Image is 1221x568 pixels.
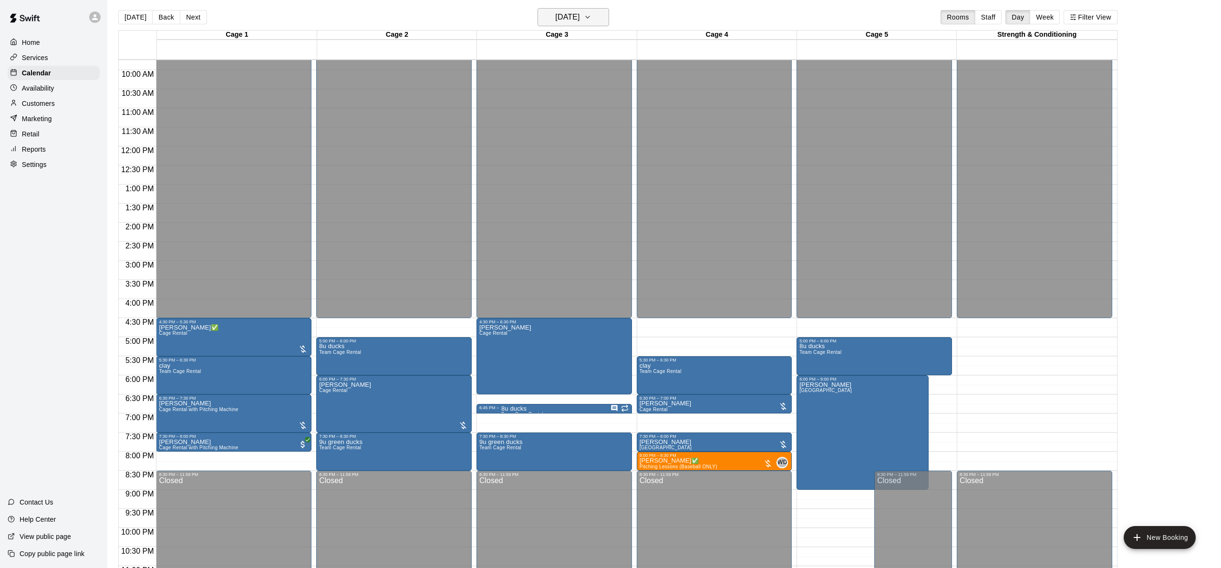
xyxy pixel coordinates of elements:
span: 10:00 PM [119,528,156,536]
span: 4:30 PM [123,318,156,326]
span: Cage Rental [159,330,187,336]
span: 12:00 PM [119,146,156,155]
p: Help Center [20,515,56,524]
h6: [DATE] [555,10,579,24]
div: 7:30 PM – 8:00 PM [159,434,309,439]
div: 8:00 PM – 8:30 PM [640,453,789,458]
span: 9:00 PM [123,490,156,498]
span: Team Cage Rental [640,369,682,374]
p: Customers [22,99,55,108]
span: Cage Rental [479,330,507,336]
span: 2:00 PM [123,223,156,231]
div: 8:30 PM – 11:59 PM [159,472,309,477]
span: 3:00 PM [123,261,156,269]
a: Calendar [8,66,100,80]
span: 6:00 PM [123,375,156,383]
div: 8:30 PM – 11:59 PM [960,472,1109,477]
span: 7:30 PM [123,433,156,441]
p: Contact Us [20,497,53,507]
div: 7:30 PM – 8:30 PM [319,434,469,439]
span: 10:00 AM [119,70,156,78]
span: 9:30 PM [123,509,156,517]
div: Cage 2 [317,31,477,40]
p: Services [22,53,48,62]
span: 6:30 PM [123,394,156,403]
a: Reports [8,142,100,156]
div: 6:45 PM – [479,405,501,410]
span: Team Cage Rental [319,350,361,355]
div: 4:30 PM – 6:30 PM: Hannah [476,318,632,394]
span: All customers have paid [298,440,308,449]
div: Cage 3 [477,31,637,40]
span: Cage Rental with Pitching Machine [159,445,238,450]
span: 4:00 PM [123,299,156,307]
span: 2:30 PM [123,242,156,250]
span: Recurring event [621,404,629,412]
span: 11:30 AM [119,127,156,135]
div: 7:30 PM – 8:30 PM: 9u green ducks [476,433,632,471]
button: add [1124,526,1196,549]
div: 6:00 PM – 7:30 PM [319,377,469,382]
div: 6:30 PM – 7:00 PM [640,396,789,401]
a: Marketing [8,112,100,126]
div: 8:30 PM – 11:59 PM [319,472,469,477]
p: Settings [22,160,47,169]
div: 8:00 PM – 8:30 PM: Jaxon Bova✅ [637,452,792,471]
button: Rooms [941,10,975,24]
button: Next [180,10,207,24]
span: 5:00 PM [123,337,156,345]
span: 12:30 PM [119,165,156,174]
span: [GEOGRAPHIC_DATA] [640,445,692,450]
span: 10:30 PM [119,547,156,555]
a: Services [8,51,100,65]
span: 11:00 AM [119,108,156,116]
div: 4:30 PM – 5:30 PM [159,320,309,324]
a: Customers [8,96,100,111]
span: Cage Rental [640,407,668,412]
div: 7:30 PM – 8:30 PM [479,434,629,439]
div: 5:00 PM – 6:00 PM [319,339,469,343]
span: 8:00 PM [123,452,156,460]
a: Home [8,35,100,50]
div: 6:00 PM – 7:30 PM: Scott Cheatham [316,375,472,433]
div: 8:30 PM – 11:59 PM [640,472,789,477]
div: 8:30 PM – 11:59 PM [479,472,629,477]
p: View public page [20,532,71,541]
div: Availability [8,81,100,95]
span: Cage Rental with Pitching Machine [159,407,238,412]
div: 5:30 PM – 6:30 PM [640,358,789,362]
a: Retail [8,127,100,141]
div: Strength & Conditioning [957,31,1117,40]
button: Day [1005,10,1030,24]
a: Settings [8,157,100,172]
div: Wyatt Danilowicz [776,457,788,468]
p: Copy public page link [20,549,84,558]
div: 6:30 PM – 7:30 PM [159,396,309,401]
div: 6:45 PM – : 8u ducks [476,404,632,413]
div: 7:30 PM – 8:00 PM [640,434,789,439]
span: Team Cage Rental [479,445,521,450]
span: 8:30 PM [123,471,156,479]
div: 7:30 PM – 8:00 PM: Joel McHone [156,433,311,452]
p: Calendar [22,68,51,78]
div: 7:30 PM – 8:30 PM: 9u green ducks [316,433,472,471]
span: 1:30 PM [123,204,156,212]
span: 3:30 PM [123,280,156,288]
p: Availability [22,83,54,93]
span: [GEOGRAPHIC_DATA] [799,388,852,393]
div: 6:30 PM – 7:00 PM: Leif Morgan [637,394,792,413]
button: [DATE] [118,10,153,24]
div: Cage 4 [637,31,797,40]
div: 5:00 PM – 6:00 PM [799,339,949,343]
button: Week [1030,10,1060,24]
span: 10:30 AM [119,89,156,97]
button: [DATE] [538,8,609,26]
div: 5:00 PM – 6:00 PM: 8u ducks [797,337,952,375]
div: 4:30 PM – 5:30 PM: Thomas Portaro✅ [156,318,311,356]
svg: Has notes [610,404,618,412]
